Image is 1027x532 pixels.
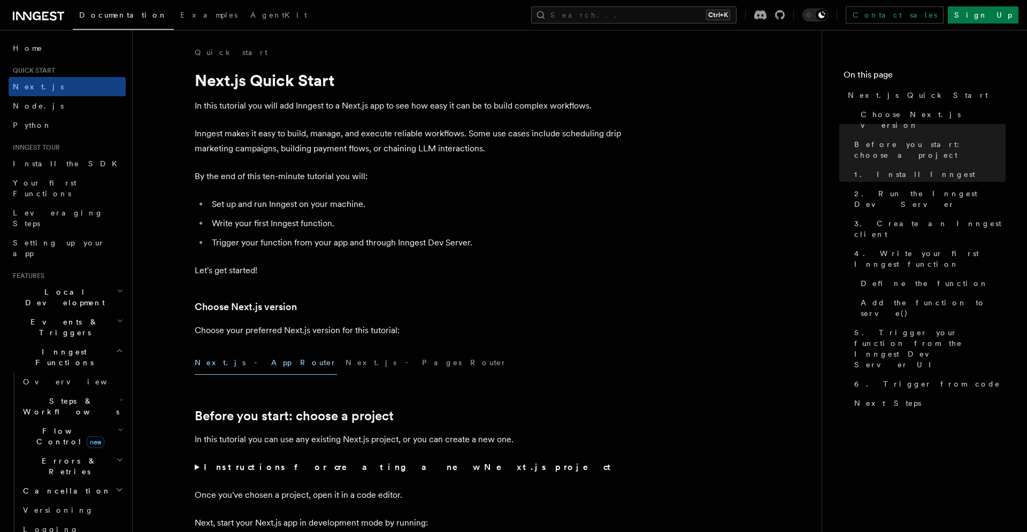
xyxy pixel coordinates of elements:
[13,82,64,91] span: Next.js
[9,173,126,203] a: Your first Functions
[195,460,623,475] summary: Instructions for creating a new Next.js project
[209,216,623,231] li: Write your first Inngest function.
[9,233,126,263] a: Setting up your app
[79,11,167,19] span: Documentation
[23,506,94,514] span: Versioning
[9,96,126,115] a: Node.js
[19,391,126,421] button: Steps & Workflows
[531,6,737,24] button: Search...Ctrl+K
[854,169,975,180] span: 1. Install Inngest
[23,377,133,386] span: Overview
[13,43,43,53] span: Home
[861,278,988,289] span: Define the function
[9,272,44,280] span: Features
[87,436,104,448] span: new
[861,109,1006,130] span: Choose Next.js version
[854,327,1006,370] span: 5. Trigger your function from the Inngest Dev Server UI
[9,143,60,152] span: Inngest tour
[19,481,126,500] button: Cancellation
[195,432,623,447] p: In this tutorial you can use any existing Next.js project, or you can create a new one.
[195,263,623,278] p: Let's get started!
[844,86,1006,105] a: Next.js Quick Start
[9,77,126,96] a: Next.js
[850,244,1006,274] a: 4. Write your first Inngest function
[854,398,921,408] span: Next Steps
[209,235,623,250] li: Trigger your function from your app and through Inngest Dev Server.
[850,135,1006,165] a: Before you start: choose a project
[850,374,1006,394] a: 6. Trigger from code
[209,197,623,212] li: Set up and run Inngest on your machine.
[19,456,116,477] span: Errors & Retries
[195,515,623,530] p: Next, start your Next.js app in development mode by running:
[195,169,623,184] p: By the end of this ten-minute tutorial you will:
[250,11,307,19] span: AgentKit
[850,165,1006,184] a: 1. Install Inngest
[19,372,126,391] a: Overview
[850,394,1006,413] a: Next Steps
[204,462,615,472] strong: Instructions for creating a new Next.js project
[9,203,126,233] a: Leveraging Steps
[854,248,1006,269] span: 4. Write your first Inngest function
[9,342,126,372] button: Inngest Functions
[19,421,126,451] button: Flow Controlnew
[195,299,297,314] a: Choose Next.js version
[9,38,126,58] a: Home
[9,282,126,312] button: Local Development
[850,184,1006,214] a: 2. Run the Inngest Dev Server
[13,179,76,198] span: Your first Functions
[846,6,944,24] a: Contact sales
[706,10,730,20] kbd: Ctrl+K
[854,188,1006,210] span: 2. Run the Inngest Dev Server
[244,3,313,29] a: AgentKit
[13,102,64,110] span: Node.js
[802,9,828,21] button: Toggle dark mode
[180,11,237,19] span: Examples
[346,351,507,375] button: Next.js - Pages Router
[195,488,623,503] p: Once you've chosen a project, open it in a code editor.
[13,159,124,168] span: Install the SDK
[948,6,1018,24] a: Sign Up
[9,317,117,338] span: Events & Triggers
[844,68,1006,86] h4: On this page
[854,379,1000,389] span: 6. Trigger from code
[195,98,623,113] p: In this tutorial you will add Inngest to a Next.js app to see how easy it can be to build complex...
[9,312,126,342] button: Events & Triggers
[195,126,623,156] p: Inngest makes it easy to build, manage, and execute reliable workflows. Some use cases include sc...
[861,297,1006,319] span: Add the function to serve()
[174,3,244,29] a: Examples
[856,274,1006,293] a: Define the function
[195,71,623,90] h1: Next.js Quick Start
[854,218,1006,240] span: 3. Create an Inngest client
[195,323,623,338] p: Choose your preferred Next.js version for this tutorial:
[19,426,118,447] span: Flow Control
[848,90,988,101] span: Next.js Quick Start
[195,351,337,375] button: Next.js - App Router
[9,66,55,75] span: Quick start
[195,408,394,423] a: Before you start: choose a project
[19,500,126,520] a: Versioning
[850,214,1006,244] a: 3. Create an Inngest client
[9,287,117,308] span: Local Development
[195,47,267,58] a: Quick start
[850,323,1006,374] a: 5. Trigger your function from the Inngest Dev Server UI
[73,3,174,30] a: Documentation
[856,293,1006,323] a: Add the function to serve()
[19,485,111,496] span: Cancellation
[13,209,103,228] span: Leveraging Steps
[9,154,126,173] a: Install the SDK
[9,115,126,135] a: Python
[19,396,119,417] span: Steps & Workflows
[854,139,1006,160] span: Before you start: choose a project
[13,121,52,129] span: Python
[856,105,1006,135] a: Choose Next.js version
[19,451,126,481] button: Errors & Retries
[13,238,105,258] span: Setting up your app
[9,346,116,368] span: Inngest Functions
